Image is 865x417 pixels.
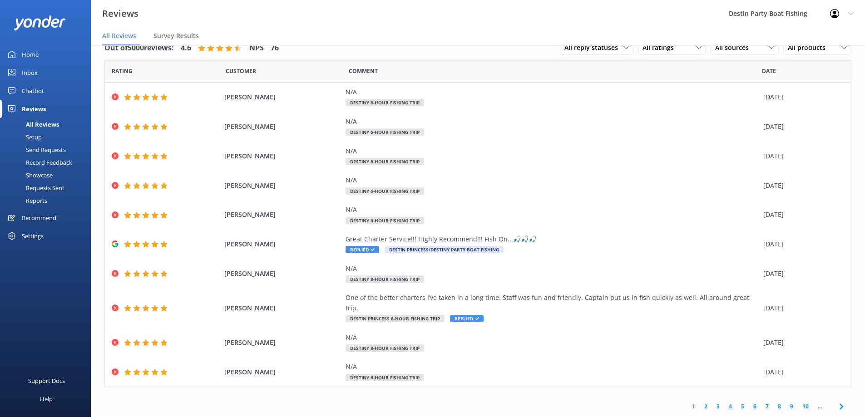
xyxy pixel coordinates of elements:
[346,246,379,253] span: Replied
[346,293,759,313] div: One of the better charters I’ve taken in a long time. Staff was fun and friendly. Captain put us ...
[224,92,341,102] span: [PERSON_NAME]
[22,64,38,82] div: Inbox
[346,187,424,195] span: Destiny 6-Hour Fishing Trip
[224,269,341,279] span: [PERSON_NAME]
[28,372,65,390] div: Support Docs
[224,367,341,377] span: [PERSON_NAME]
[181,42,191,54] h4: 4.6
[763,92,840,102] div: [DATE]
[22,227,44,245] div: Settings
[5,182,91,194] a: Requests Sent
[736,402,749,411] a: 5
[346,205,759,215] div: N/A
[763,367,840,377] div: [DATE]
[761,402,773,411] a: 7
[763,338,840,348] div: [DATE]
[346,374,424,381] span: Destiny 6-Hour Fishing Trip
[22,82,44,100] div: Chatbot
[5,156,91,169] a: Record Feedback
[5,169,53,182] div: Showcase
[763,303,840,313] div: [DATE]
[5,169,91,182] a: Showcase
[5,156,72,169] div: Record Feedback
[40,390,53,408] div: Help
[712,402,724,411] a: 3
[224,303,341,313] span: [PERSON_NAME]
[224,239,341,249] span: [PERSON_NAME]
[687,402,700,411] a: 1
[224,181,341,191] span: [PERSON_NAME]
[224,122,341,132] span: [PERSON_NAME]
[112,67,133,75] span: Date
[22,45,39,64] div: Home
[715,43,754,53] span: All sources
[763,239,840,249] div: [DATE]
[346,128,424,136] span: Destiny 6-Hour Fishing Trip
[153,31,199,40] span: Survey Results
[5,131,91,143] a: Setup
[346,99,424,106] span: Destiny 8-Hour Fishing Trip
[788,43,831,53] span: All products
[5,118,59,131] div: All Reviews
[346,87,759,97] div: N/A
[5,194,91,207] a: Reports
[346,275,424,283] span: Destiny 8-Hour Fishing Trip
[346,315,445,322] span: Destin Princess 6-Hour Fishing Trip
[763,122,840,132] div: [DATE]
[813,402,826,411] span: ...
[5,118,91,131] a: All Reviews
[22,209,56,227] div: Recommend
[346,217,424,224] span: Destiny 8-Hour Fishing Trip
[349,67,378,75] span: Question
[763,269,840,279] div: [DATE]
[346,333,759,343] div: N/A
[224,151,341,161] span: [PERSON_NAME]
[346,158,424,165] span: Destiny 8-Hour Fishing Trip
[5,194,47,207] div: Reports
[346,117,759,127] div: N/A
[224,210,341,220] span: [PERSON_NAME]
[749,402,761,411] a: 6
[346,362,759,372] div: N/A
[564,43,623,53] span: All reply statuses
[5,182,64,194] div: Requests Sent
[346,264,759,274] div: N/A
[224,338,341,348] span: [PERSON_NAME]
[700,402,712,411] a: 2
[762,67,776,75] span: Date
[763,181,840,191] div: [DATE]
[763,151,840,161] div: [DATE]
[763,210,840,220] div: [DATE]
[724,402,736,411] a: 4
[226,67,256,75] span: Date
[5,143,66,156] div: Send Requests
[450,315,484,322] span: Replied
[773,402,786,411] a: 8
[102,31,136,40] span: All Reviews
[102,6,138,21] h3: Reviews
[385,246,504,253] span: Destin Princess/Destiny Party Boat Fishing
[5,143,91,156] a: Send Requests
[249,42,264,54] h4: NPS
[346,344,424,352] span: Destiny 8-Hour Fishing Trip
[5,131,42,143] div: Setup
[346,175,759,185] div: N/A
[22,100,46,118] div: Reviews
[104,42,174,54] h4: Out of 5000 reviews:
[346,146,759,156] div: N/A
[14,15,66,30] img: yonder-white-logo.png
[346,234,759,244] div: Great Charter Service!!! Highly Recommend!!! Fish On...🎣🎣🎣
[271,42,279,54] h4: 76
[643,43,679,53] span: All ratings
[786,402,798,411] a: 9
[798,402,813,411] a: 10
